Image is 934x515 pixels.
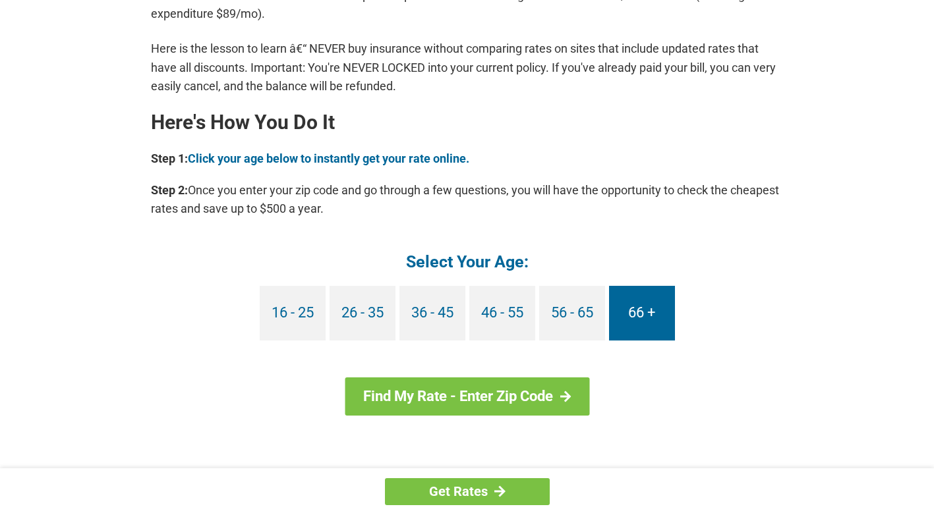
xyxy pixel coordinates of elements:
[151,183,188,197] b: Step 2:
[330,286,395,340] a: 26 - 35
[345,377,589,416] a: Find My Rate - Enter Zip Code
[539,286,605,340] a: 56 - 65
[399,286,465,340] a: 36 - 45
[260,286,326,340] a: 16 - 25
[609,286,675,340] a: 66 +
[151,181,784,218] p: Once you enter your zip code and go through a few questions, you will have the opportunity to che...
[151,151,188,165] b: Step 1:
[469,286,535,340] a: 46 - 55
[151,112,784,133] h2: Here's How You Do It
[385,478,550,505] a: Get Rates
[151,40,784,95] p: Here is the lesson to learn â€“ NEVER buy insurance without comparing rates on sites that include...
[188,151,469,165] a: Click your age below to instantly get your rate online.
[151,251,784,273] h4: Select Your Age:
